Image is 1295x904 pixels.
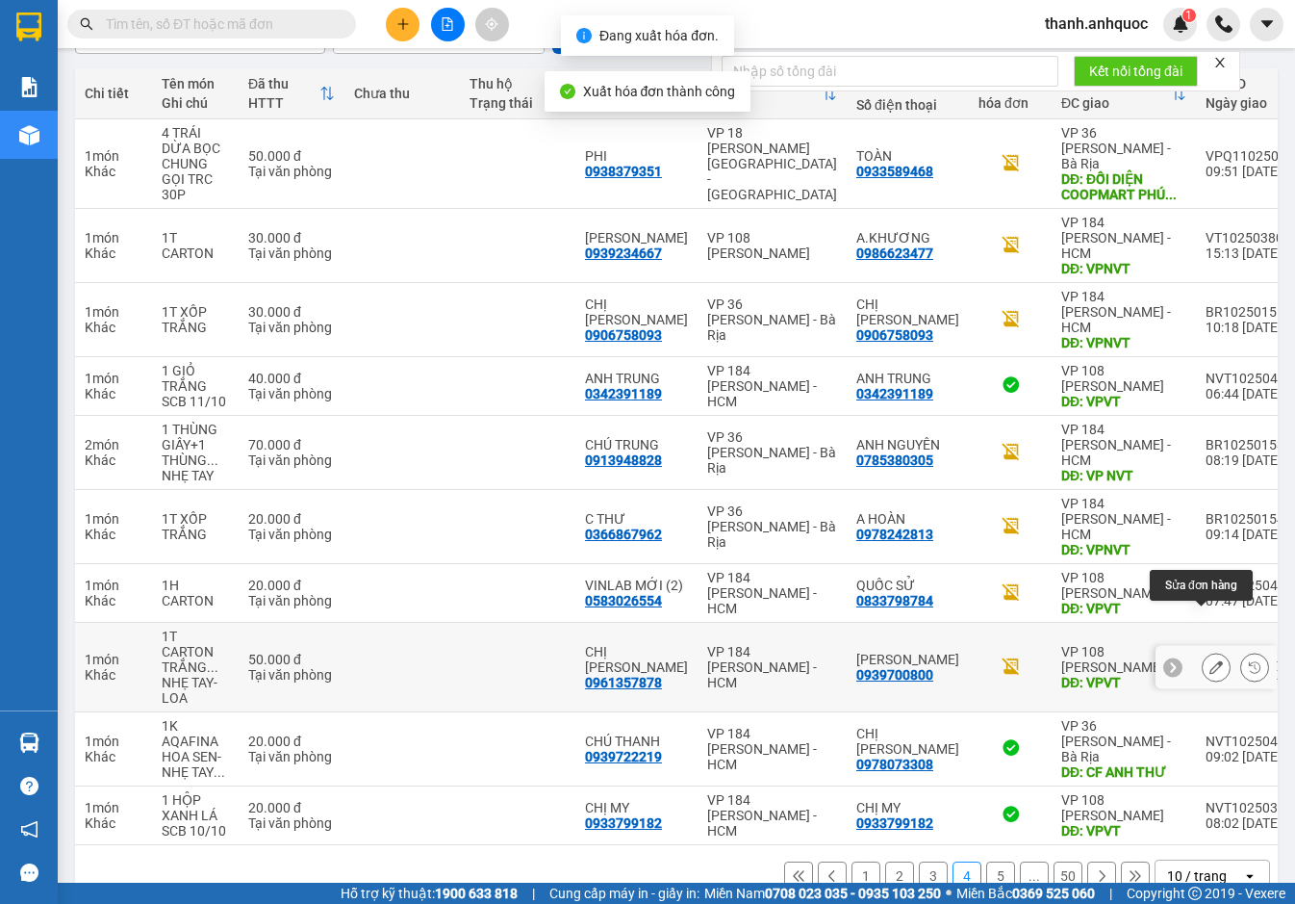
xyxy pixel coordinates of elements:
button: 4 [952,862,981,891]
img: warehouse-icon [19,733,39,753]
span: ⚪️ [946,890,952,897]
div: VP 108 [PERSON_NAME] [1061,644,1186,675]
div: 1 HỘP XANH LÁ [162,792,229,823]
div: Trạng thái [470,95,550,111]
div: CHỊ TRANG [585,297,688,327]
div: 0366867962 [585,527,662,542]
div: VP 36 [PERSON_NAME] - Bà Rịa [707,297,837,343]
div: ANH TRUNG [856,371,959,386]
div: Tại văn phòng [248,245,335,261]
div: 0978073308 [856,757,933,772]
div: GỌI TRC 30P [162,171,229,202]
th: Toggle SortBy [460,68,575,119]
div: Chi tiết [85,86,142,101]
button: Kết nối tổng đài [1074,56,1198,87]
div: 0906758093 [856,327,933,343]
button: plus [386,8,419,41]
img: warehouse-icon [19,125,39,145]
div: 1K AQAFINA [162,718,229,749]
span: Đang xuất hóa đơn. [599,28,719,43]
div: CHỊ MY [585,800,688,815]
div: DĐ: VPNVT [1061,542,1186,557]
div: DĐ: CF ANH THƯ [1061,764,1186,780]
div: 40.000 đ [248,371,335,386]
span: | [532,883,535,904]
div: NHẸ TAY-LOA [162,675,229,706]
div: 20.000 đ [248,800,335,815]
div: 1 món [85,578,142,593]
div: VP 108 [PERSON_NAME] [707,230,837,261]
span: message [20,864,38,882]
div: 0583026554 [585,593,662,608]
div: VP 108 [PERSON_NAME] [1061,363,1186,394]
div: 0939722219 [585,749,662,764]
div: VP 36 [PERSON_NAME] - Bà Rịa [707,429,837,476]
span: check-circle [560,84,575,99]
div: Tại văn phòng [248,815,335,831]
div: DĐ: VPVT [1061,394,1186,409]
div: 0906758093 [585,327,662,343]
div: 1 món [85,800,142,815]
div: A.KHƯƠNG [856,230,959,245]
div: Khác [85,245,142,261]
div: HOA SEN-NHẸ TAY-GỌI TRƯỚC 20P [162,749,229,780]
div: Tại văn phòng [248,452,335,468]
div: VP 108 [PERSON_NAME] [1061,792,1186,823]
div: ANH LINH [585,230,688,245]
span: | [1109,883,1112,904]
div: DĐ: VPVT [1061,601,1186,616]
div: C THƯ [585,511,688,527]
div: Khác [85,667,142,683]
div: 50.000 đ [248,652,335,667]
div: VINLAB MỚI (2) [585,578,688,593]
div: CHÚ THANH [585,734,688,749]
button: aim [475,8,509,41]
div: CHỊ KHÁNH [585,644,688,675]
div: Khác [85,815,142,831]
div: CHÚ TRUNG [585,437,688,452]
div: Chưa thu [354,86,450,101]
div: Ngày giao [1206,95,1286,111]
div: 1T XỐP TRẮNG [162,511,229,542]
div: 1 món [85,304,142,320]
span: thanh.anhquoc [1029,12,1163,36]
div: 4 TRÁI DỪA BỌC CHUNG [162,125,229,171]
div: VP 184 [PERSON_NAME] - HCM [1061,496,1186,542]
div: PHI [585,148,688,164]
span: caret-down [1258,15,1276,33]
div: Tên món [162,76,229,91]
sup: 1 [1182,9,1196,22]
input: Nhập số tổng đài [722,56,1058,87]
svg: open [1242,868,1257,884]
div: QUỐC SỬ [856,578,959,593]
div: 0933589468 [856,164,933,179]
span: question-circle [20,777,38,795]
button: ... [1020,862,1049,891]
span: notification [20,820,38,839]
div: VP 184 [PERSON_NAME] - HCM [707,792,837,839]
div: Tại văn phòng [248,667,335,683]
div: TOÀN [856,148,959,164]
div: 0785380305 [856,452,933,468]
div: VP 36 [PERSON_NAME] - Bà Rịa [1061,718,1186,764]
div: VP 184 [PERSON_NAME] - HCM [1061,215,1186,261]
div: VP 184 [PERSON_NAME] - HCM [707,644,837,690]
div: DĐ: VP NVT [1061,468,1186,483]
div: Khác [85,593,142,608]
button: 5 [986,862,1015,891]
div: Số điện thoại [856,97,959,113]
strong: 0708 023 035 - 0935 103 250 [765,886,941,901]
div: 1T CARTON [162,230,229,261]
div: Khác [85,386,142,401]
div: 20.000 đ [248,734,335,749]
div: HTTT [248,95,319,111]
div: ANH CƯỜNG [856,652,959,667]
th: Toggle SortBy [698,68,847,119]
div: 1 món [85,652,142,667]
span: ... [1165,187,1177,202]
div: DĐ: ĐỐI DIỆN COOPMART PHÚ MỸ( KS PHÚ MỸ) [1061,171,1186,202]
div: 0939700800 [856,667,933,683]
span: ... [207,659,218,675]
div: Ghi chú [162,95,229,111]
div: ĐC lấy [707,95,822,111]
